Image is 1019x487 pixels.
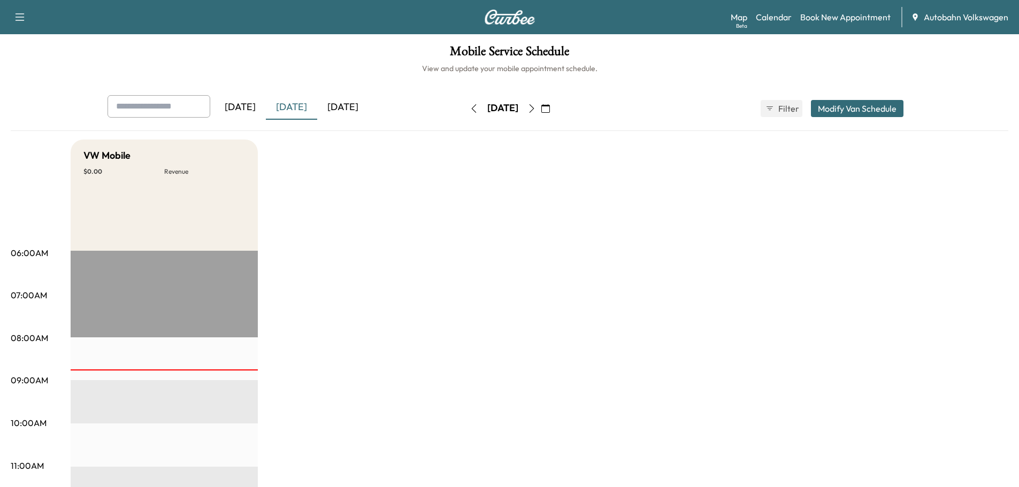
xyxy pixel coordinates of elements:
a: Book New Appointment [800,11,891,24]
h5: VW Mobile [83,148,131,163]
p: 09:00AM [11,374,48,386]
p: Revenue [164,167,245,176]
div: [DATE] [266,95,317,120]
a: MapBeta [731,11,747,24]
p: $ 0.00 [83,167,164,176]
p: 06:00AM [11,246,48,259]
h1: Mobile Service Schedule [11,45,1008,63]
img: Curbee Logo [484,10,535,25]
button: Filter [761,100,802,117]
h6: View and update your mobile appointment schedule. [11,63,1008,74]
div: [DATE] [487,102,518,115]
p: 10:00AM [11,416,47,429]
div: [DATE] [214,95,266,120]
p: 07:00AM [11,289,47,302]
div: Beta [736,22,747,30]
span: Filter [778,102,798,115]
div: [DATE] [317,95,369,120]
a: Calendar [756,11,792,24]
button: Modify Van Schedule [811,100,903,117]
span: Autobahn Volkswagen [924,11,1008,24]
p: 08:00AM [11,331,48,344]
p: 11:00AM [11,459,44,472]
